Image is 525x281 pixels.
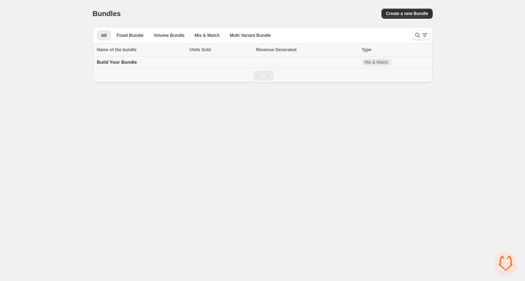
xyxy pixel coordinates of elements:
span: Create a new Bundle [386,11,428,16]
button: Create a new Bundle [381,9,432,19]
h1: Bundles [93,9,121,18]
span: Mix & Match [365,59,388,65]
span: Units Sold [190,46,211,53]
span: All [101,33,107,38]
span: Revenue Generated [256,46,297,53]
span: Multi Variant Bundle [230,33,271,38]
div: Type [362,46,428,53]
span: Fixed Bundle [117,33,144,38]
span: Volume Bundle [154,33,184,38]
span: Mix & Match [195,33,220,38]
button: Search and filter results [413,30,430,40]
nav: Pagination [93,68,433,83]
div: Aprire la chat [495,252,516,274]
span: Build Your Bundle [97,59,137,65]
button: Units Sold [190,46,218,53]
button: Revenue Generated [256,46,304,53]
div: Name of the bundle [97,46,185,53]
